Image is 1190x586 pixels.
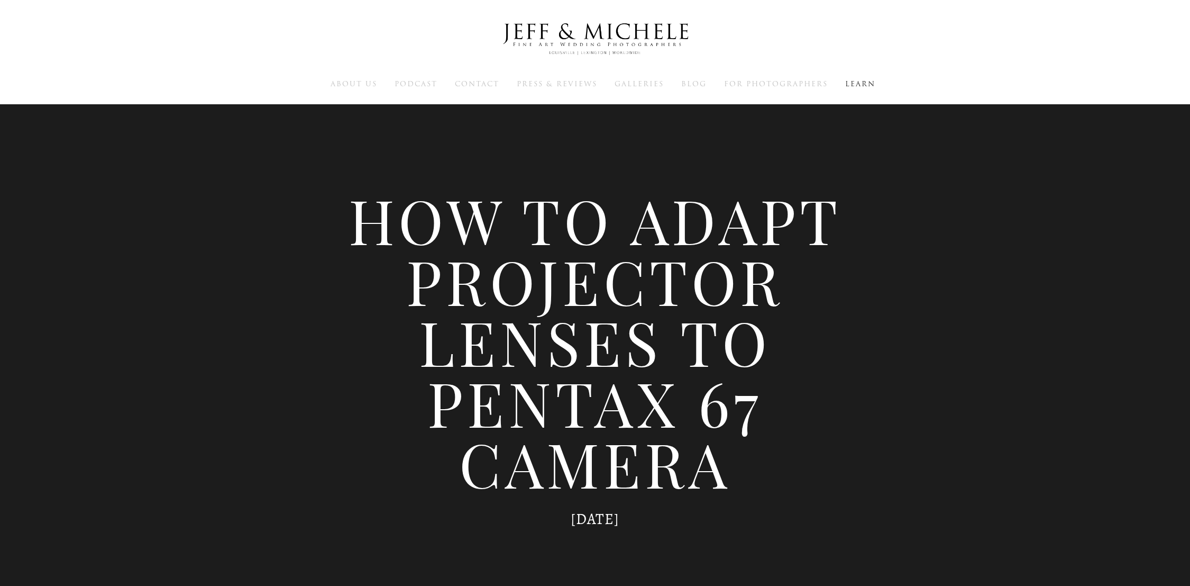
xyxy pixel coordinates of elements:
span: Blog [681,79,707,89]
a: Galleries [615,79,664,88]
img: Louisville Wedding Photographers - Jeff & Michele Wedding Photographers [489,13,701,65]
a: Press & Reviews [517,79,597,88]
a: Podcast [395,79,437,88]
span: Learn [845,79,875,89]
time: [DATE] [571,509,619,529]
a: Contact [455,79,499,88]
a: For Photographers [724,79,828,88]
a: Learn [845,79,875,88]
a: Blog [681,79,707,88]
span: Contact [455,79,499,89]
a: About Us [331,79,377,88]
span: About Us [331,79,377,89]
span: Podcast [395,79,437,89]
h1: How to Adapt Projector Lenses to Pentax 67 Camera [341,190,849,494]
span: Press & Reviews [517,79,597,89]
span: Galleries [615,79,664,89]
span: For Photographers [724,79,828,89]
